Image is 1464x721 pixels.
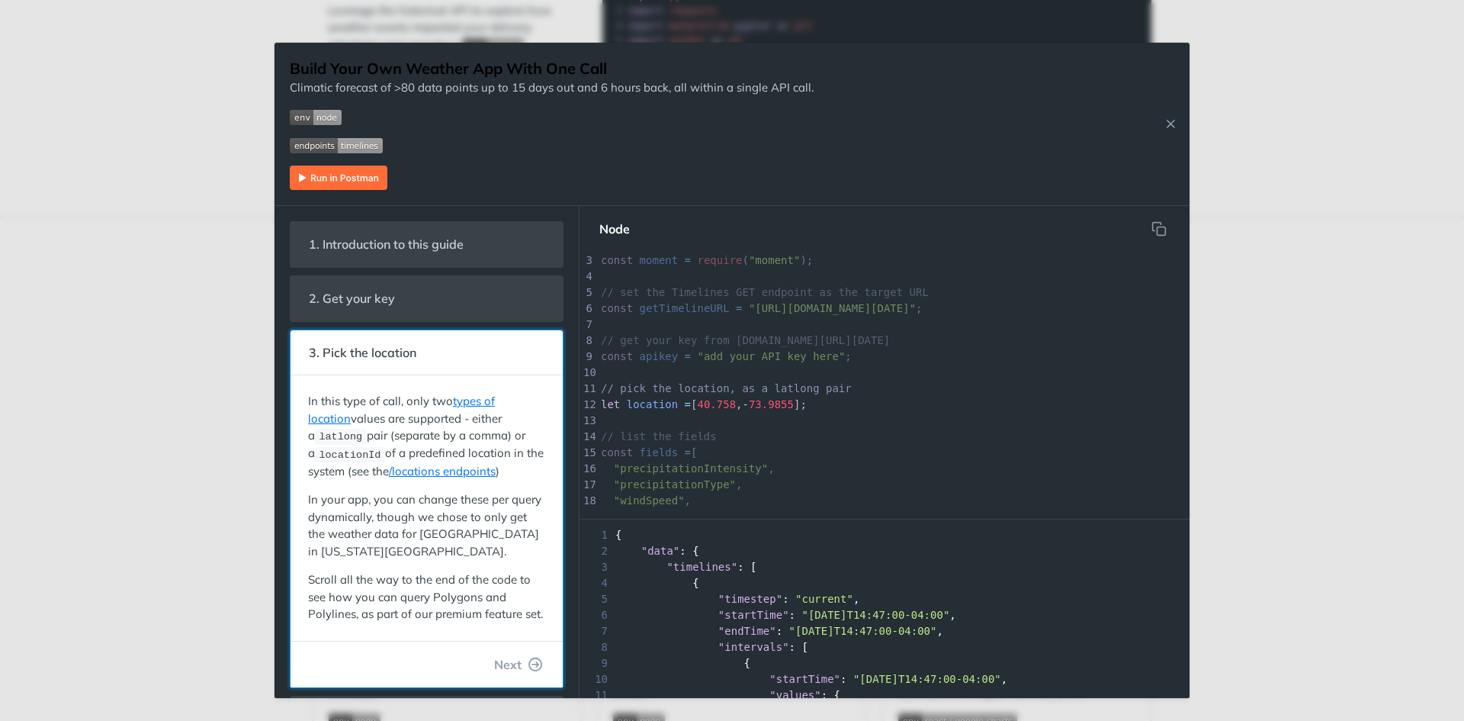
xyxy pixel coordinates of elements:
span: = [685,446,691,459]
span: , [736,398,742,410]
span: "timelines" [666,561,737,573]
span: location [627,398,678,410]
div: 16 [579,461,595,477]
span: ]; [794,398,807,410]
span: "[DATE]T14:47:00-04:00" [789,625,937,637]
svg: hidden [1151,221,1167,237]
span: Next [494,655,522,674]
span: [ [691,398,697,410]
span: ; [601,302,923,314]
div: : , [579,671,1189,687]
div: { [579,527,1189,543]
span: require [697,254,742,266]
span: 11 [579,687,612,703]
span: Expand image [290,137,814,154]
section: 2. Get your key [290,275,563,322]
span: locationId [319,449,380,460]
div: : , [579,591,1189,607]
div: : [ [579,639,1189,655]
span: const [601,302,633,314]
div: 19 [579,509,595,525]
span: 40.758 [697,398,736,410]
span: , [601,494,691,507]
span: "precipitationIntensity" [614,462,768,475]
div: 5 [579,285,595,301]
img: Run in Postman [290,166,387,190]
span: "[DATE]T14:47:00-04:00" [853,673,1001,685]
span: 6 [579,607,612,623]
span: "data" [641,545,680,557]
div: 17 [579,477,595,493]
span: 2. Get your key [298,284,406,314]
span: const [601,350,633,362]
div: : , [579,623,1189,639]
span: "[DATE]T14:47:00-04:00" [801,609,949,621]
span: "startTime" [718,609,789,621]
div: : { [579,543,1189,559]
div: 10 [579,365,595,381]
div: 7 [579,317,595,333]
span: = [685,398,691,410]
span: , [601,462,775,475]
a: Expand image [290,169,387,183]
button: Node [587,214,642,244]
div: 18 [579,493,595,509]
div: 15 [579,445,595,461]
span: - [743,398,749,410]
span: // set the Timelines GET endpoint as the target URL [601,286,929,298]
span: 7 [579,623,612,639]
div: 11 [579,381,595,397]
div: 12 [579,397,595,413]
span: "intervals" [718,641,789,653]
span: const [601,446,633,459]
span: getTimelineURL [640,302,730,314]
span: , [601,478,743,491]
div: 14 [579,429,595,445]
section: 1. Introduction to this guide [290,221,563,268]
span: // get your key from [DOMAIN_NAME][URL][DATE] [601,334,890,346]
span: = [685,350,691,362]
div: 8 [579,333,595,349]
button: Next [482,649,555,680]
span: 1. Introduction to this guide [298,230,474,259]
span: // pick the location, as a latlong pair [601,382,852,394]
div: 6 [579,301,595,317]
span: "values" [769,689,820,701]
span: = [736,302,742,314]
span: "add your API key here" [697,350,845,362]
span: moment [640,254,679,266]
span: "moment" [749,254,800,266]
img: env [290,110,342,125]
section: 3. Pick the locationIn this type of call, only twotypes of locationvalues are supported - either ... [290,330,563,688]
p: In your app, you can change these per query dynamically, though we chose to only get the weather ... [308,491,545,560]
span: "endTime" [718,625,776,637]
span: Expand image [290,108,814,126]
span: 9 [579,655,612,671]
span: latlong [319,431,362,443]
span: ; [601,350,852,362]
span: // list the fields [601,430,717,443]
span: "current" [795,593,853,605]
span: "[URL][DOMAIN_NAME][DATE]" [749,302,916,314]
span: ( ); [601,254,813,266]
span: 3 [579,559,612,575]
div: { [579,655,1189,671]
div: 3 [579,253,595,269]
div: 13 [579,413,595,429]
span: 8 [579,639,612,655]
span: 4 [579,575,612,591]
p: In this type of call, only two values are supported - either a pair (separate by a comma) or a of... [308,393,545,480]
span: 2 [579,543,612,559]
button: Close Recipe [1159,116,1182,131]
span: "windSpeed" [614,494,685,507]
span: fields [640,446,679,459]
a: types of location [308,394,495,426]
div: { [579,575,1189,591]
span: 3. Pick the location [298,338,427,368]
button: Copy [1144,214,1174,244]
span: apikey [640,350,679,362]
span: 73.9855 [749,398,794,410]
a: /locations endpoints [389,464,496,478]
p: Climatic forecast of >80 data points up to 15 days out and 6 hours back, all within a single API ... [290,79,814,97]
